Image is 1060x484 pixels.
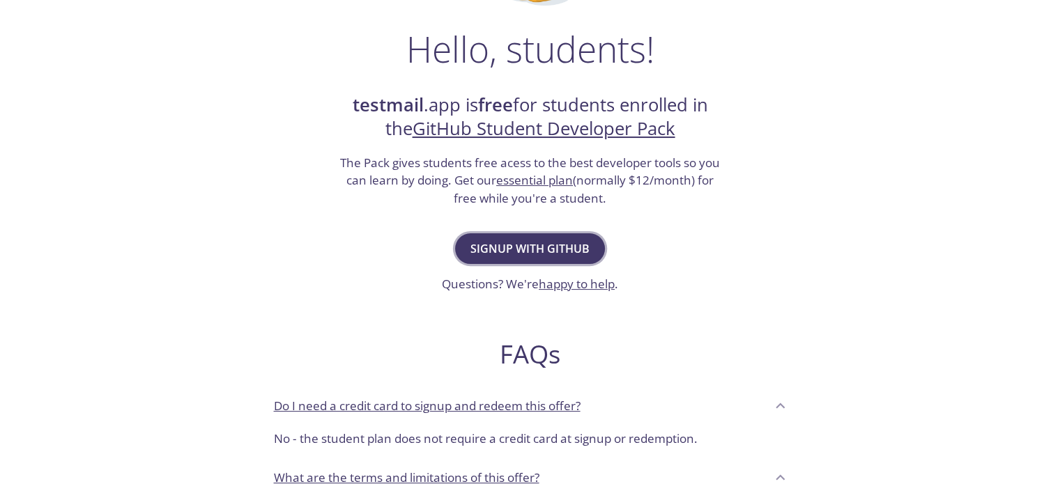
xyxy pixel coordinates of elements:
h2: FAQs [263,338,798,370]
strong: free [478,93,513,117]
a: GitHub Student Developer Pack [413,116,675,141]
p: No - the student plan does not require a credit card at signup or redemption. [274,430,787,448]
button: Signup with GitHub [455,233,605,264]
div: Do I need a credit card to signup and redeem this offer? [263,387,798,424]
p: Do I need a credit card to signup and redeem this offer? [274,397,581,415]
strong: testmail [353,93,424,117]
h2: .app is for students enrolled in the [339,93,722,141]
a: essential plan [496,172,573,188]
h3: The Pack gives students free acess to the best developer tools so you can learn by doing. Get our... [339,154,722,208]
a: happy to help [539,276,615,292]
div: Do I need a credit card to signup and redeem this offer? [263,424,798,459]
h3: Questions? We're . [442,275,618,293]
h1: Hello, students! [406,28,654,70]
span: Signup with GitHub [470,239,590,258]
